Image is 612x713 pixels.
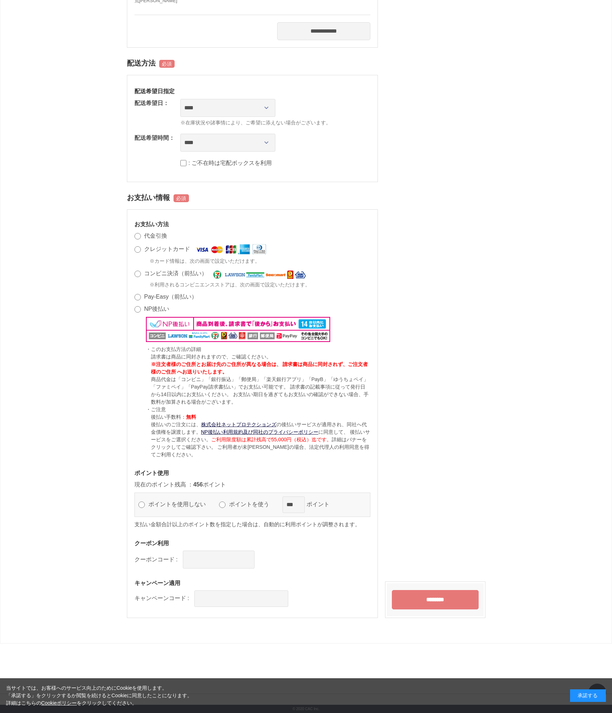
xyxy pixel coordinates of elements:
dt: 配送希望日： [134,99,169,108]
label: ポイントを使う [227,501,277,507]
a: NP後払い利用規約及び同社のプライバシーポリシー [201,429,318,435]
span: 無料 [186,414,196,420]
img: NP後払い [146,317,331,342]
p: 後払い手数料： 後払いのご注文には、 の後払いサービスが適用され、同社へ代金債権を譲渡します。 に同意して、 後払いサービスをご選択ください。 詳細はバナーをクリックしてご確認下さい。 ご利用者... [151,413,370,458]
h3: 配送希望日指定 [134,87,370,95]
div: ・このお支払方法の詳細 ・ご注意 [146,346,370,458]
h3: クーポン利用 [134,539,370,547]
label: クレジットカード [144,246,190,252]
h3: お支払い方法 [134,220,370,228]
p: 現在のポイント残高 ： ポイント [134,480,370,489]
dt: 配送希望時間： [134,134,175,142]
div: 当サイトでは、お客様へのサービス向上のためにCookieを使用します。 「承諾する」をクリックするか閲覧を続けるとCookieに同意したことになります。 詳細はこちらの をクリックしてください。 [6,684,193,707]
label: NP後払い [144,306,169,312]
p: 請求書は商品に同封されますので、ご確認ください。 [151,353,370,361]
h2: 配送方法 [127,55,378,72]
label: Pay-Easy（前払い） [144,294,197,300]
h2: お支払い情報 [127,189,378,206]
h3: ポイント使用 [134,469,370,477]
a: 株式会社ネットプロテクションズ [201,422,276,427]
label: キャンペーンコード : [134,595,189,601]
label: ポイントを使用しない [147,501,214,507]
span: ※注文者様のご住所とお届け先のご住所が異なる場合は、 請求書は商品に同封されず、ご注文者様のご住所 へお送りいたします。 [151,361,368,375]
label: ポイント [305,501,338,507]
label: : ご不在時は宅配ボックスを利用 [189,160,272,166]
label: クーポンコード : [134,556,178,562]
span: ※カード情報は、次の画面で設定いただけます。 [150,257,260,265]
a: Cookieポリシー [41,700,77,706]
span: ※利用されるコンビニエンスストアは、次の画面で設定いただけます。 [150,281,310,289]
span: ※在庫状況や諸事情により、ご希望に添えない場合がございます。 [180,119,370,127]
h3: キャンペーン適用 [134,579,370,587]
label: コンビニ決済（前払い） [144,270,207,276]
span: ご利用限度額は累計残高で55,000円（税込）迄です。 [211,437,332,442]
p: 商品代金は「コンビニ」「銀行振込」「郵便局」「楽天銀行アプリ」「PayB」「ゆうちょペイ」「ファミペイ」「PayPay請求書払い」でお支払い可能です。 請求書の記載事項に従って発行日から14日以... [151,376,370,406]
div: 承諾する [570,689,606,702]
img: コンビニ決済（前払い） [212,269,307,279]
span: 456 [193,481,203,488]
img: クレジットカード [195,244,266,255]
p: 支払い金額合計以上のポイント数を指定した場合は、自動的に利用ポイントが調整されます。 [134,521,370,529]
label: 代金引換 [144,233,167,239]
